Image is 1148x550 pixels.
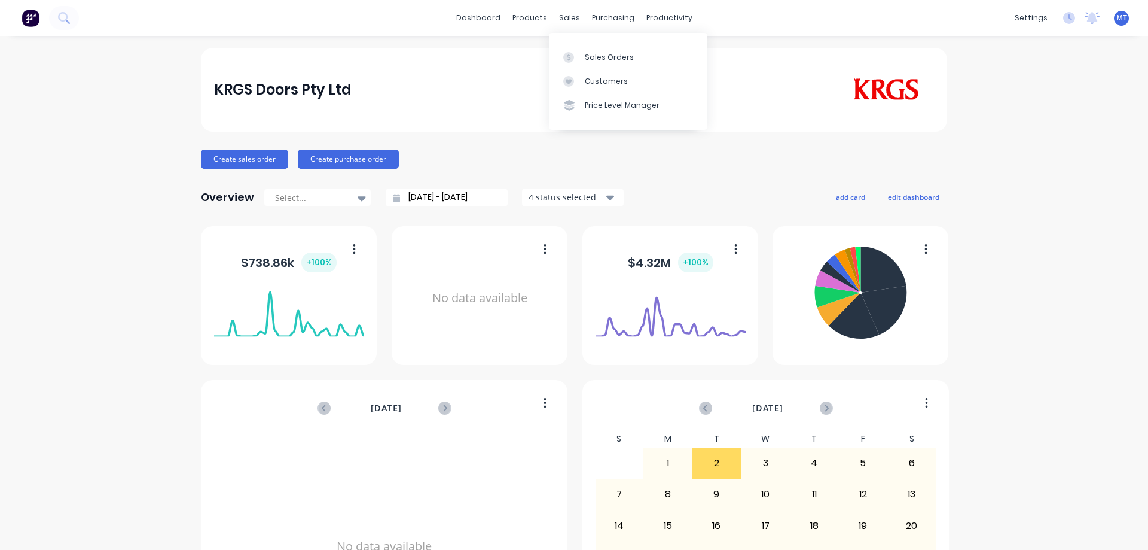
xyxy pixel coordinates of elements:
div: 20 [888,511,936,541]
a: Sales Orders [549,45,707,69]
button: add card [828,189,873,205]
div: 4 [790,448,838,478]
div: 5 [839,448,887,478]
div: settings [1009,9,1054,27]
div: 1 [644,448,692,478]
a: dashboard [450,9,506,27]
img: Factory [22,9,39,27]
div: 16 [693,511,741,541]
div: M [643,430,692,448]
div: 4 status selected [529,191,604,203]
div: $ 4.32M [628,253,713,272]
div: T [692,430,741,448]
div: + 100 % [301,253,337,272]
div: 6 [888,448,936,478]
div: sales [553,9,586,27]
div: 15 [644,511,692,541]
div: T [790,430,839,448]
div: products [506,9,553,27]
div: purchasing [586,9,640,27]
a: Customers [549,69,707,93]
div: Sales Orders [585,52,634,63]
span: [DATE] [752,402,783,415]
button: 4 status selected [522,189,624,206]
div: 7 [596,479,643,509]
div: 3 [741,448,789,478]
div: 13 [888,479,936,509]
div: 18 [790,511,838,541]
div: 19 [839,511,887,541]
div: productivity [640,9,698,27]
div: Price Level Manager [585,100,660,111]
div: + 100 % [678,253,713,272]
div: Overview [201,186,254,209]
button: Create purchase order [298,150,399,169]
div: 14 [596,511,643,541]
div: 10 [741,479,789,509]
div: Customers [585,76,628,87]
div: 12 [839,479,887,509]
div: 17 [741,511,789,541]
div: 9 [693,479,741,509]
div: 11 [790,479,838,509]
div: No data available [405,242,555,355]
div: 2 [693,448,741,478]
button: edit dashboard [880,189,947,205]
div: KRGS Doors Pty Ltd [214,78,352,102]
img: KRGS Doors Pty Ltd [850,78,921,101]
a: Price Level Manager [549,93,707,117]
div: S [595,430,644,448]
div: 8 [644,479,692,509]
div: F [838,430,887,448]
div: S [887,430,936,448]
div: $ 738.86k [241,253,337,272]
span: MT [1116,13,1127,23]
div: W [741,430,790,448]
button: Create sales order [201,150,288,169]
span: [DATE] [371,402,402,415]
